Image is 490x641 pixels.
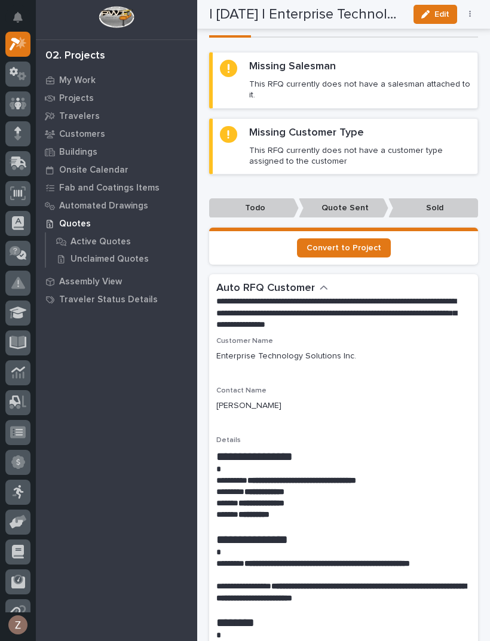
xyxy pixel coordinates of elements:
span: Details [216,437,241,444]
div: Notifications [15,12,30,31]
a: Travelers [36,107,197,125]
p: Sold [388,198,478,218]
p: Automated Drawings [59,201,148,211]
a: My Work [36,71,197,89]
a: Unclaimed Quotes [46,250,197,267]
a: Active Quotes [46,233,197,250]
a: Quotes [36,214,197,232]
p: Traveler Status Details [59,295,158,305]
a: Onsite Calendar [36,161,197,179]
button: Edit [414,5,457,24]
p: Quotes [59,219,91,229]
p: Unclaimed Quotes [71,254,149,265]
p: Customers [59,129,105,140]
p: Enterprise Technology Solutions Inc. [216,350,356,363]
h2: Auto RFQ Customer [216,281,315,296]
a: Buildings [36,143,197,161]
a: Convert to Project [297,238,391,257]
a: Assembly View [36,272,197,290]
p: Todo [209,198,299,218]
p: Travelers [59,111,100,122]
button: Notifications [5,5,30,30]
p: Fab and Coatings Items [59,183,160,194]
p: Quote Sent [299,198,388,218]
span: Convert to Project [307,244,381,252]
a: Customers [36,125,197,143]
div: 02. Projects [45,50,105,63]
p: Projects [59,93,94,104]
h2: | 08/12/2025 | Enterprise Technology Solutions Inc [209,6,404,23]
h2: Missing Salesman [249,60,336,74]
p: [PERSON_NAME] [216,400,281,412]
p: My Work [59,75,96,86]
p: Active Quotes [71,237,131,247]
a: Automated Drawings [36,197,197,214]
span: Contact Name [216,387,267,394]
span: Edit [434,9,449,20]
img: Workspace Logo [99,6,134,28]
a: Fab and Coatings Items [36,179,197,197]
p: Buildings [59,147,97,158]
h2: Missing Customer Type [249,126,364,140]
p: Assembly View [59,277,122,287]
button: Auto RFQ Customer [216,281,328,296]
span: Customer Name [216,338,273,345]
p: This RFQ currently does not have a customer type assigned to the customer [249,145,470,167]
p: This RFQ currently does not have a salesman attached to it. [249,79,470,100]
button: users-avatar [5,612,30,637]
a: Projects [36,89,197,107]
a: Traveler Status Details [36,290,197,308]
p: Onsite Calendar [59,165,128,176]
